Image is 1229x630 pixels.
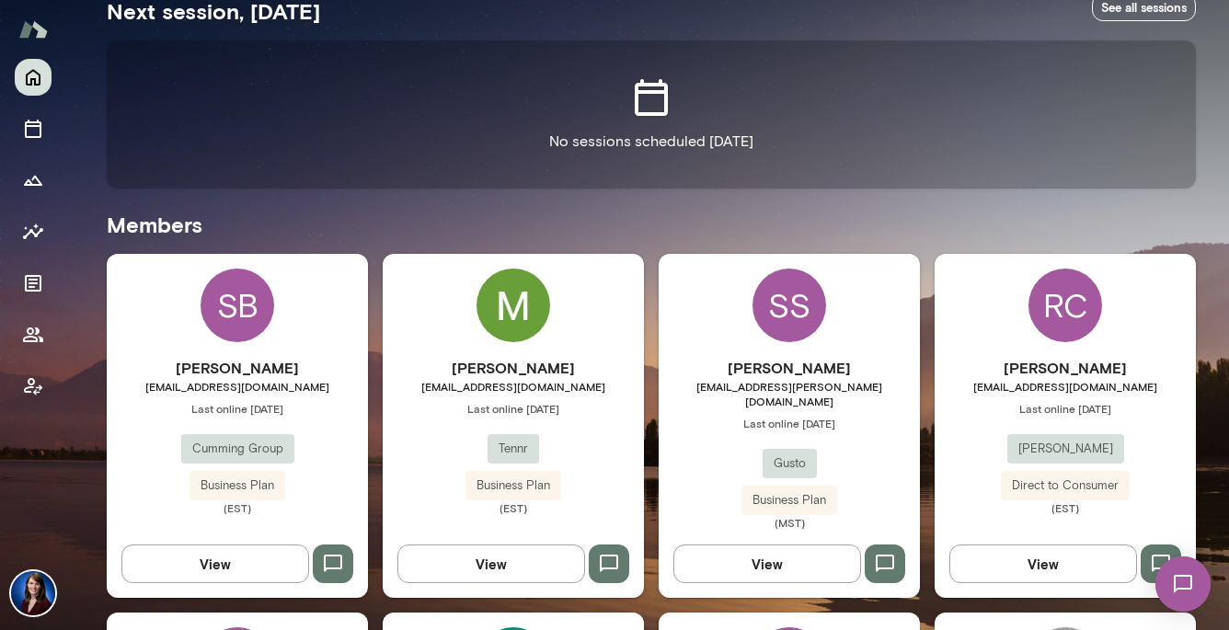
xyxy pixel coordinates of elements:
[15,368,52,405] button: Client app
[15,213,52,250] button: Insights
[190,476,285,495] span: Business Plan
[201,269,274,342] div: SB
[752,269,826,342] div: SS
[397,544,585,583] button: View
[741,491,837,510] span: Business Plan
[383,500,644,515] span: (EST)
[763,454,817,473] span: Gusto
[1007,440,1124,458] span: [PERSON_NAME]
[1001,476,1130,495] span: Direct to Consumer
[673,544,861,583] button: View
[465,476,561,495] span: Business Plan
[11,571,55,615] img: Julie Rollauer
[18,12,48,47] img: Mento
[107,379,368,394] span: [EMAIL_ADDRESS][DOMAIN_NAME]
[15,265,52,302] button: Documents
[549,131,753,153] p: No sessions scheduled [DATE]
[15,110,52,147] button: Sessions
[383,379,644,394] span: [EMAIL_ADDRESS][DOMAIN_NAME]
[107,500,368,515] span: (EST)
[659,379,920,408] span: [EMAIL_ADDRESS][PERSON_NAME][DOMAIN_NAME]
[15,59,52,96] button: Home
[935,379,1196,394] span: [EMAIL_ADDRESS][DOMAIN_NAME]
[181,440,294,458] span: Cumming Group
[935,357,1196,379] h6: [PERSON_NAME]
[659,416,920,430] span: Last online [DATE]
[121,544,309,583] button: View
[935,401,1196,416] span: Last online [DATE]
[1028,269,1102,342] div: RC
[477,269,550,342] img: Madison Paulik
[107,401,368,416] span: Last online [DATE]
[383,357,644,379] h6: [PERSON_NAME]
[659,357,920,379] h6: [PERSON_NAME]
[107,357,368,379] h6: [PERSON_NAME]
[15,316,52,353] button: Members
[949,544,1137,583] button: View
[107,210,1196,239] h5: Members
[383,401,644,416] span: Last online [DATE]
[659,515,920,530] span: (MST)
[15,162,52,199] button: Growth Plan
[935,500,1196,515] span: (EST)
[488,440,539,458] span: Tennr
